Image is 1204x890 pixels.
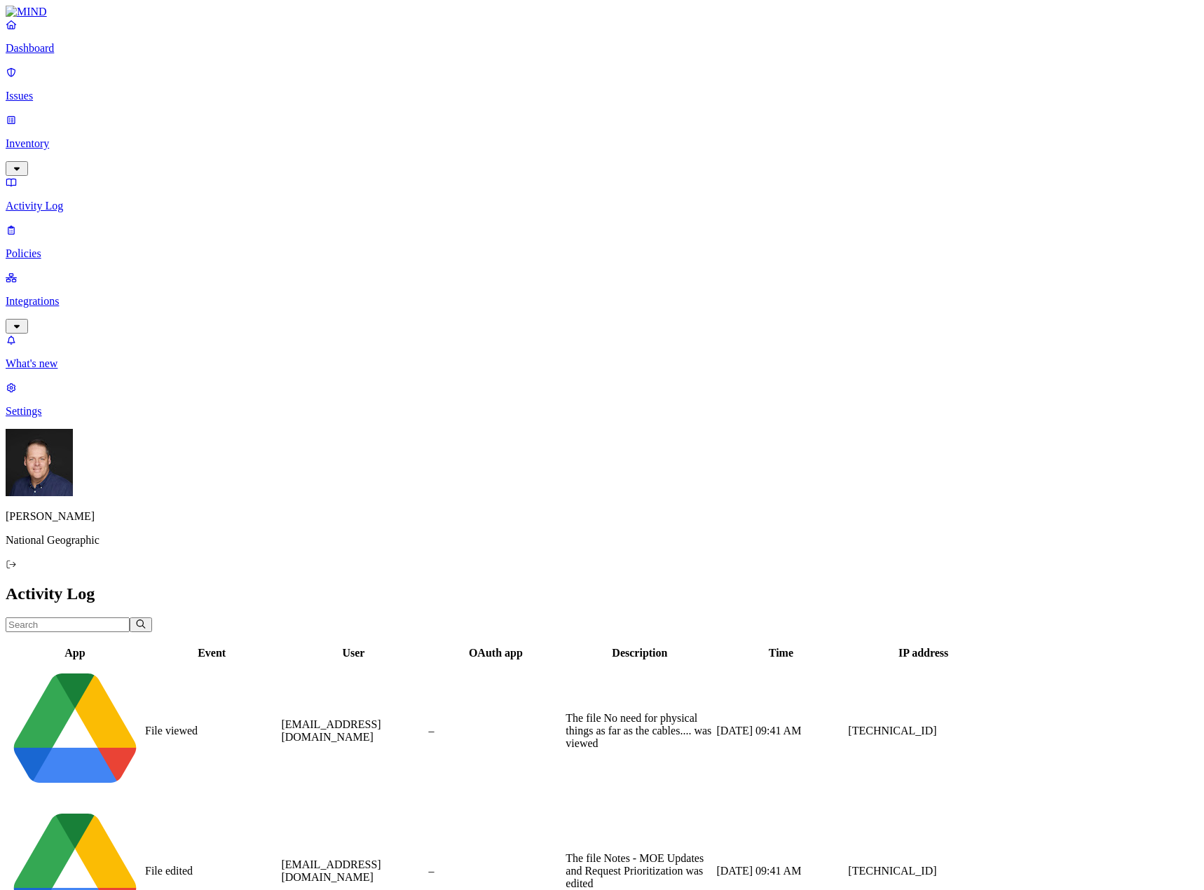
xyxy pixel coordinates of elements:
img: Mark DeCarlo [6,429,73,496]
a: Activity Log [6,176,1198,212]
img: MIND [6,6,47,18]
h2: Activity Log [6,584,1198,603]
p: Settings [6,405,1198,418]
div: File viewed [145,725,278,737]
a: Integrations [6,271,1198,331]
input: Search [6,617,130,632]
span: – [428,865,434,877]
a: Dashboard [6,18,1198,55]
p: Policies [6,247,1198,260]
span: [EMAIL_ADDRESS][DOMAIN_NAME] [281,718,381,743]
p: Inventory [6,137,1198,150]
div: [TECHNICAL_ID] [848,865,999,877]
div: Time [716,647,845,659]
a: What's new [6,334,1198,370]
p: Integrations [6,295,1198,308]
p: What's new [6,357,1198,370]
span: [EMAIL_ADDRESS][DOMAIN_NAME] [281,858,381,883]
a: Settings [6,381,1198,418]
p: Activity Log [6,200,1198,212]
span: [DATE] 09:41 AM [716,725,801,737]
div: [TECHNICAL_ID] [848,725,999,737]
a: MIND [6,6,1198,18]
div: App [8,647,142,659]
span: [DATE] 09:41 AM [716,865,801,877]
a: Policies [6,224,1198,260]
a: Inventory [6,114,1198,174]
p: [PERSON_NAME] [6,510,1198,523]
a: Issues [6,66,1198,102]
div: The file No need for physical things as far as the cables.... was viewed [566,712,713,750]
div: Description [566,647,713,659]
div: OAuth app [428,647,563,659]
p: Dashboard [6,42,1198,55]
div: File edited [145,865,278,877]
p: National Geographic [6,534,1198,547]
img: google-drive [8,662,142,797]
div: The file Notes - MOE Updates and Request Prioritization was edited [566,852,713,890]
p: Issues [6,90,1198,102]
div: IP address [848,647,999,659]
div: User [281,647,425,659]
div: Event [145,647,278,659]
span: – [428,725,434,737]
